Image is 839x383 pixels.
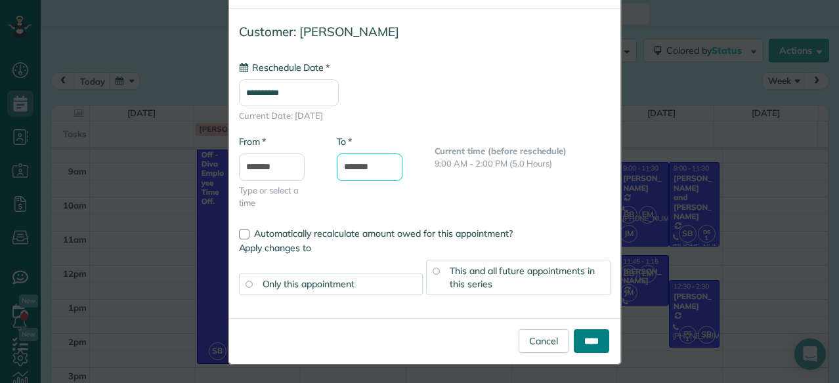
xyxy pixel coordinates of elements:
[239,61,330,74] label: Reschedule Date
[239,110,611,122] span: Current Date: [DATE]
[254,228,513,239] span: Automatically recalculate amount owed for this appointment?
[435,157,611,170] p: 9:00 AM - 2:00 PM (5.0 Hours)
[263,278,355,290] span: Only this appointment
[450,265,595,290] span: This and all future appointments in this series
[246,281,252,287] input: Only this appointment
[239,135,266,148] label: From
[433,268,439,274] input: This and all future appointments in this series
[435,146,567,156] b: Current time (before reschedule)
[239,184,317,209] span: Type or select a time
[519,329,569,353] a: Cancel
[239,25,611,39] h4: Customer: [PERSON_NAME]
[337,135,352,148] label: To
[239,241,611,254] label: Apply changes to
